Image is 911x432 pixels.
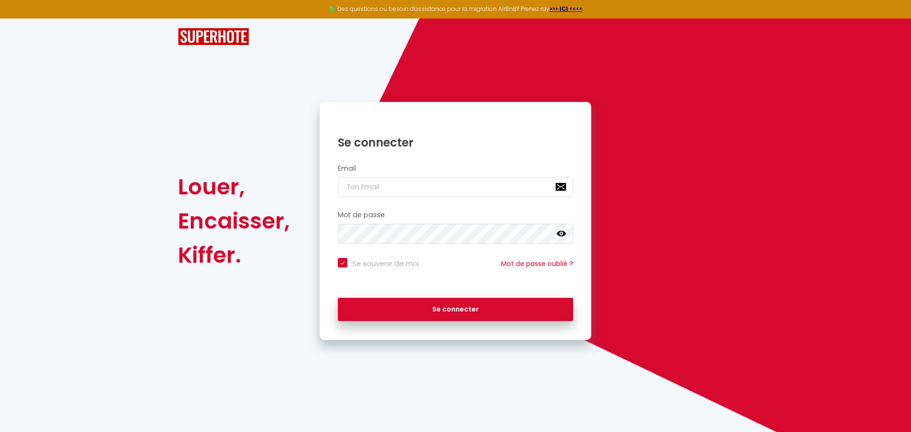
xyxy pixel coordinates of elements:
img: SuperHote logo [178,28,249,46]
div: Kiffer. [178,238,290,272]
a: Mot de passe oublié ? [501,259,573,268]
input: Ton Email [338,177,573,197]
div: Louer, [178,170,290,204]
h1: Se connecter [338,135,573,150]
div: Encaisser, [178,204,290,238]
h2: Email [338,165,573,173]
a: >>> ICI <<<< [549,5,583,13]
h2: Mot de passe [338,211,573,219]
button: Se connecter [338,298,573,322]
